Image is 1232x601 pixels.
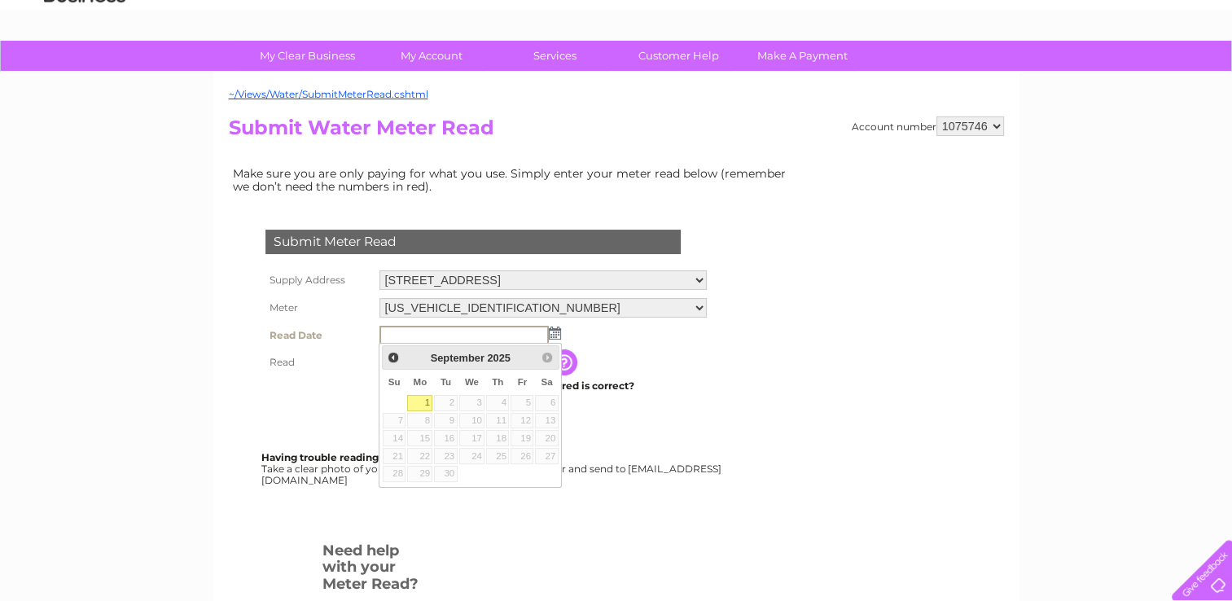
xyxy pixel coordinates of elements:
a: Prev [384,348,403,366]
h2: Submit Water Meter Read [229,116,1004,147]
a: ~/Views/Water/SubmitMeterRead.cshtml [229,88,428,100]
a: Log out [1178,69,1217,81]
a: 1 [407,395,432,411]
span: Friday [518,377,528,387]
span: Thursday [492,377,503,387]
a: Customer Help [612,41,746,71]
img: ... [549,327,561,340]
div: Account number [852,116,1004,136]
a: Contact [1124,69,1164,81]
td: Make sure you are only paying for what you use. Simply enter your meter read below (remember we d... [229,163,799,197]
input: Information [551,349,581,375]
span: Prev [387,351,400,364]
a: 0333 014 3131 [925,8,1037,29]
span: Saturday [541,377,552,387]
a: Telecoms [1032,69,1081,81]
a: My Account [364,41,498,71]
a: Energy [986,69,1022,81]
a: Blog [1090,69,1114,81]
div: Take a clear photo of your readings, tell us which supply it's for and send to [EMAIL_ADDRESS][DO... [261,452,724,485]
span: September [431,352,484,364]
a: Make A Payment [735,41,870,71]
a: My Clear Business [240,41,375,71]
span: 2025 [487,352,510,364]
td: Are you sure the read you have entered is correct? [375,375,711,397]
th: Read [261,349,375,375]
img: logo.png [43,42,126,92]
th: Meter [261,294,375,322]
span: Tuesday [441,377,451,387]
span: Monday [414,377,427,387]
a: Services [488,41,622,71]
span: Sunday [388,377,401,387]
a: Water [945,69,976,81]
b: Having trouble reading your meter? [261,451,444,463]
div: Clear Business is a trading name of Verastar Limited (registered in [GEOGRAPHIC_DATA] No. 3667643... [232,9,1002,79]
h3: Need help with your Meter Read? [322,539,423,601]
span: Wednesday [465,377,479,387]
div: Submit Meter Read [265,230,681,254]
th: Read Date [261,322,375,349]
th: Supply Address [261,266,375,294]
